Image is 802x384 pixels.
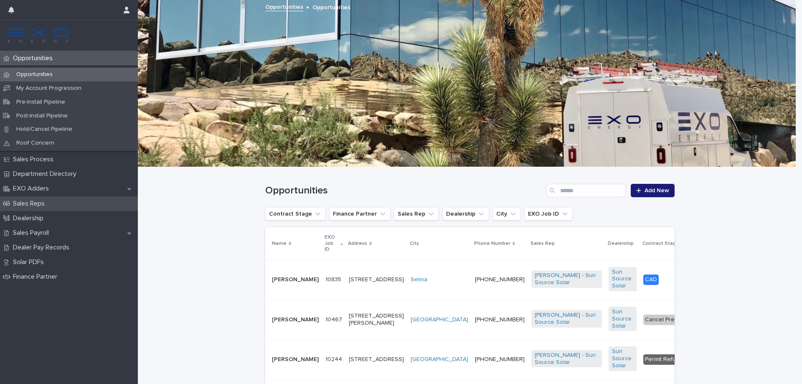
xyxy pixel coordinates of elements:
a: Sun Source Solar [612,308,633,329]
button: Dealership [442,207,489,221]
p: EXO Adders [10,185,56,193]
p: City [410,239,419,248]
a: Sun Source Solar [612,269,633,290]
img: FKS5r6ZBThi8E5hshIGi [7,27,70,44]
p: Post-Install Pipeline [10,112,74,120]
tr: [PERSON_NAME]1046710467 [STREET_ADDRESS][PERSON_NAME][GEOGRAPHIC_DATA] [PHONE_NUMBER][PERSON_NAME... [265,300,800,339]
h1: Opportunities [265,185,543,197]
a: Sun Source Solar [612,348,633,369]
a: [PERSON_NAME] - Sun Source Solar [535,352,599,366]
p: Dealer Pay Records [10,244,76,252]
button: Sales Rep [394,207,439,221]
p: [STREET_ADDRESS][PERSON_NAME] [349,313,404,327]
p: EXO Job ID [325,233,338,254]
a: [PERSON_NAME] - Sun Source Solar [535,272,599,286]
p: Opportunities [10,54,59,62]
a: Opportunities [265,2,303,11]
p: [STREET_ADDRESS] [349,276,404,283]
span: Add New [645,188,669,193]
a: [PHONE_NUMBER] [475,277,525,282]
p: Sales Process [10,155,60,163]
p: Address [348,239,367,248]
button: City [492,207,521,221]
div: Permit Refund [643,354,684,365]
p: [PERSON_NAME] [272,356,319,363]
div: Cancel Pre SS [643,315,685,325]
p: Pre-Install Pipeline [10,99,72,106]
p: Phone Number [474,239,510,248]
button: Contract Stage [265,207,326,221]
p: Department Directory [10,170,83,178]
p: Dealership [10,214,50,222]
p: Sales Payroll [10,229,56,237]
a: [PHONE_NUMBER] [475,317,525,323]
p: Solar PDFs [10,258,51,266]
tr: [PERSON_NAME]1024410244 [STREET_ADDRESS][GEOGRAPHIC_DATA] [PHONE_NUMBER][PERSON_NAME] - Sun Sourc... [265,340,800,379]
a: [PHONE_NUMBER] [475,356,525,362]
p: 10244 [325,354,344,363]
p: [PERSON_NAME] [272,316,319,323]
a: [GEOGRAPHIC_DATA] [411,316,468,323]
p: [PERSON_NAME] [272,276,319,283]
a: Add New [631,184,675,197]
div: CAD [643,275,659,285]
p: Sales Reps [10,200,51,208]
tr: [PERSON_NAME]1083510835 [STREET_ADDRESS]Selma [PHONE_NUMBER][PERSON_NAME] - Sun Source Solar Sun ... [265,260,800,300]
p: Roof Concern [10,140,61,147]
p: Hold/Cancel Pipeline [10,126,79,133]
a: [GEOGRAPHIC_DATA] [411,356,468,363]
p: Opportunities [10,71,59,78]
p: Name [272,239,287,248]
p: Contract Stage [642,239,679,248]
button: Finance Partner [329,207,391,221]
a: [PERSON_NAME] - Sun Source Solar [535,312,599,326]
p: Opportunities [312,2,350,11]
p: [STREET_ADDRESS] [349,356,404,363]
p: Sales Rep [530,239,555,248]
p: My Account Progression [10,85,88,92]
p: Finance Partner [10,273,64,281]
input: Search [546,184,626,197]
a: Selma [411,276,427,283]
button: EXO Job ID [524,207,573,221]
p: 10835 [325,275,343,283]
p: 10467 [325,315,344,323]
p: Dealership [608,239,634,248]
